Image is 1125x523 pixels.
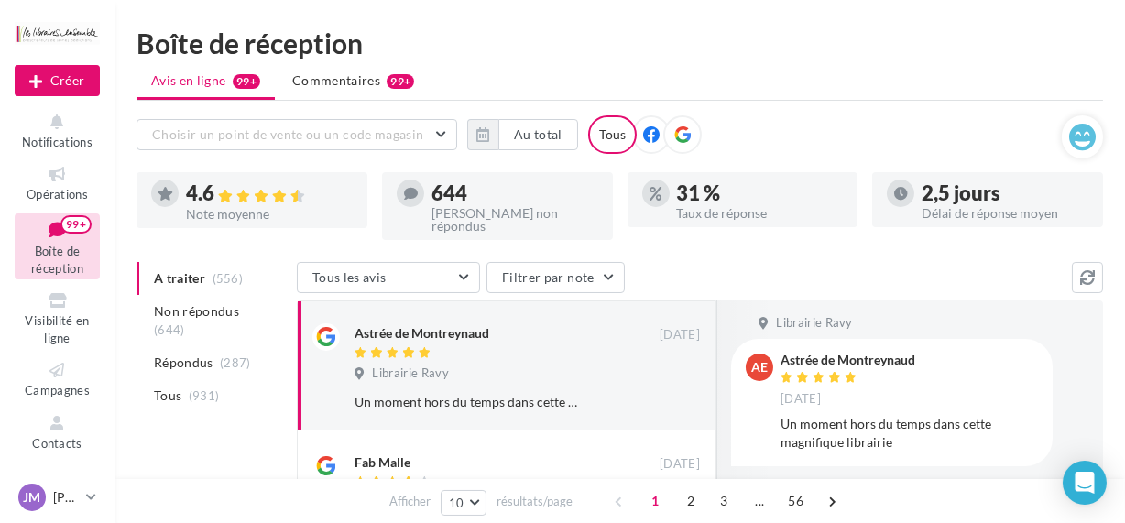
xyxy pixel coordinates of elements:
button: Créer [15,65,100,96]
a: JM [PERSON_NAME] [15,480,100,515]
span: Visibilité en ligne [25,313,89,345]
span: [DATE] [660,456,700,473]
span: Tous les avis [312,269,387,285]
span: 10 [449,496,464,510]
button: Au total [467,119,578,150]
span: [DATE] [660,327,700,343]
button: Tous les avis [297,262,480,293]
a: Boîte de réception99+ [15,213,100,280]
div: [PERSON_NAME] non répondus [431,207,598,233]
div: Nouvelle campagne [15,65,100,96]
p: [PERSON_NAME] [53,488,79,507]
div: Taux de réponse [677,207,844,220]
div: Délai de réponse moyen [922,207,1088,220]
span: Choisir un point de vente ou un code magasin [152,126,423,142]
div: 4.6 [186,183,353,204]
div: Boîte de réception [137,29,1103,57]
div: Tous [588,115,637,154]
span: JM [24,488,41,507]
span: Opérations [27,187,88,202]
span: résultats/page [497,493,573,510]
div: 99+ [60,215,92,234]
span: Boîte de réception [31,244,83,276]
a: Visibilité en ligne [15,287,100,349]
span: Répondus [154,354,213,372]
a: Contacts [15,409,100,454]
div: 644 [431,183,598,203]
div: Astrée de Montreynaud [355,324,489,343]
a: Médiathèque [15,462,100,507]
a: Campagnes [15,356,100,401]
div: Un moment hors du temps dans cette magnifique librairie [355,393,581,411]
span: Commentaires [292,71,380,90]
button: Au total [498,119,578,150]
span: (931) [189,388,220,403]
div: 2,5 jours [922,183,1088,203]
span: Ae [751,358,768,376]
span: Tous [154,387,181,405]
span: ... [745,486,774,516]
span: Contacts [32,436,82,451]
button: Filtrer par note [486,262,625,293]
div: 31 % [677,183,844,203]
span: (644) [154,322,185,337]
span: (287) [220,355,251,370]
div: Fab Malle [355,453,410,472]
div: Un moment hors du temps dans cette magnifique librairie [781,415,1038,452]
span: Librairie Ravy [372,365,449,382]
button: Notifications [15,108,100,153]
div: 99+ [387,74,414,89]
div: Astrée de Montreynaud [781,354,915,366]
span: 2 [676,486,705,516]
span: Notifications [22,135,93,149]
span: Campagnes [25,383,90,398]
span: 3 [709,486,738,516]
span: Librairie Ravy [776,315,853,332]
div: Note moyenne [186,208,353,221]
button: Choisir un point de vente ou un code magasin [137,119,457,150]
span: [DATE] [781,391,821,408]
div: Open Intercom Messenger [1063,461,1107,505]
span: Afficher [389,493,431,510]
span: Non répondus [154,302,239,321]
button: 10 [441,490,487,516]
a: Opérations [15,160,100,205]
span: 1 [640,486,670,516]
span: 56 [781,486,811,516]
